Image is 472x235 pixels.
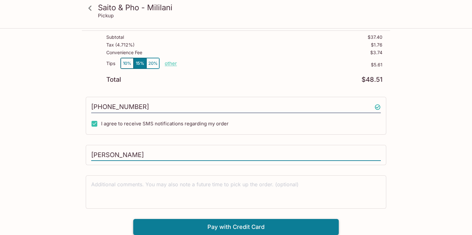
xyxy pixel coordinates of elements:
[370,50,382,55] p: $3.74
[101,121,229,127] span: I agree to receive SMS notifications regarding my order
[91,101,381,113] input: Enter phone number
[106,61,115,66] p: Tips
[362,77,382,83] p: $48.51
[106,77,121,83] p: Total
[177,62,382,67] p: $5.61
[368,35,382,40] p: $37.40
[91,149,381,161] input: Enter first and last name
[106,42,135,47] p: Tax ( 4.712% )
[165,60,177,66] button: other
[371,42,382,47] p: $1.76
[133,219,339,235] button: Pay with Credit Card
[106,50,142,55] p: Convenience Fee
[134,58,146,69] button: 15%
[98,3,385,13] h3: Saito & Pho - Mililani
[106,35,124,40] p: Subtotal
[121,58,134,69] button: 10%
[98,13,114,19] p: Pickup
[146,58,159,69] button: 20%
